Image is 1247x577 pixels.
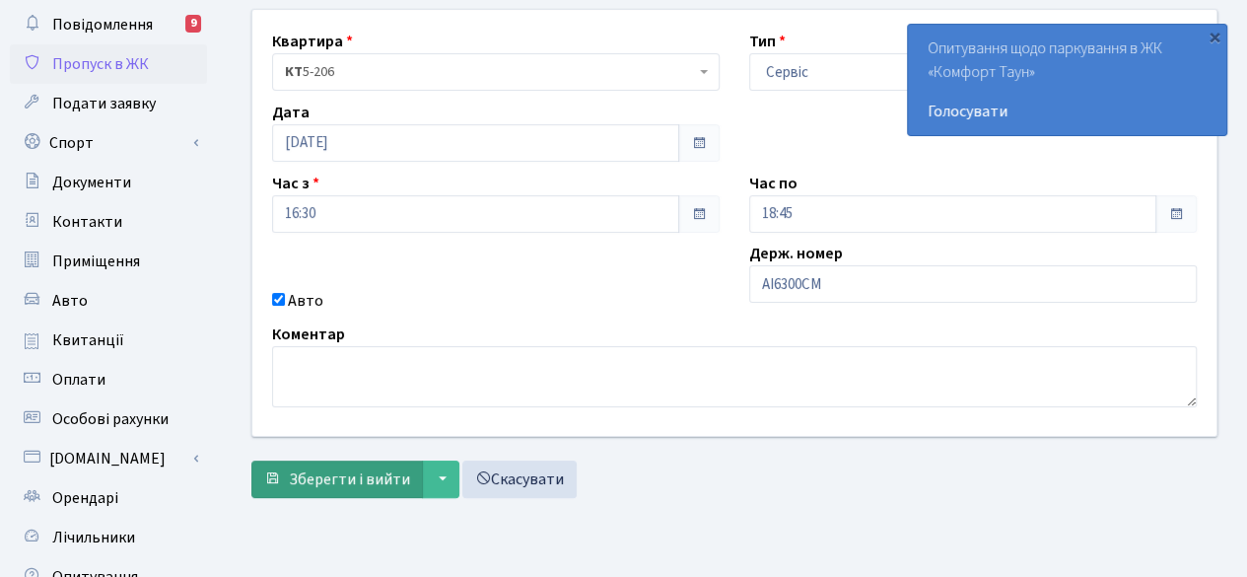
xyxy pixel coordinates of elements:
[462,461,577,498] a: Скасувати
[251,461,423,498] button: Зберегти і вийти
[185,15,201,33] div: 9
[52,251,140,272] span: Приміщення
[288,289,323,313] label: Авто
[289,469,410,490] span: Зберегти і вийти
[10,5,207,44] a: Повідомлення9
[10,242,207,281] a: Приміщення
[10,439,207,478] a: [DOMAIN_NAME]
[52,487,118,509] span: Орендарі
[10,360,207,399] a: Оплати
[10,202,207,242] a: Контакти
[749,30,786,53] label: Тип
[10,478,207,518] a: Орендарі
[10,163,207,202] a: Документи
[928,100,1207,123] a: Голосувати
[10,321,207,360] a: Квитанції
[10,44,207,84] a: Пропуск в ЖК
[52,527,135,548] span: Лічильники
[285,62,695,82] span: <b>КТ</b>&nbsp;&nbsp;&nbsp;&nbsp;5-206
[272,53,720,91] span: <b>КТ</b>&nbsp;&nbsp;&nbsp;&nbsp;5-206
[52,290,88,312] span: Авто
[52,369,105,391] span: Оплати
[272,323,345,346] label: Коментар
[10,399,207,439] a: Особові рахунки
[52,408,169,430] span: Особові рахунки
[749,242,843,265] label: Держ. номер
[749,172,797,195] label: Час по
[52,329,124,351] span: Квитанції
[272,101,310,124] label: Дата
[285,62,303,82] b: КТ
[908,25,1226,135] div: Опитування щодо паркування в ЖК «Комфорт Таун»
[52,14,153,36] span: Повідомлення
[52,172,131,193] span: Документи
[52,53,149,75] span: Пропуск в ЖК
[52,93,156,114] span: Подати заявку
[10,281,207,321] a: Авто
[1205,27,1224,46] div: ×
[10,123,207,163] a: Спорт
[10,84,207,123] a: Подати заявку
[272,30,353,53] label: Квартира
[749,265,1197,303] input: AA0001AA
[272,172,319,195] label: Час з
[10,518,207,557] a: Лічильники
[52,211,122,233] span: Контакти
